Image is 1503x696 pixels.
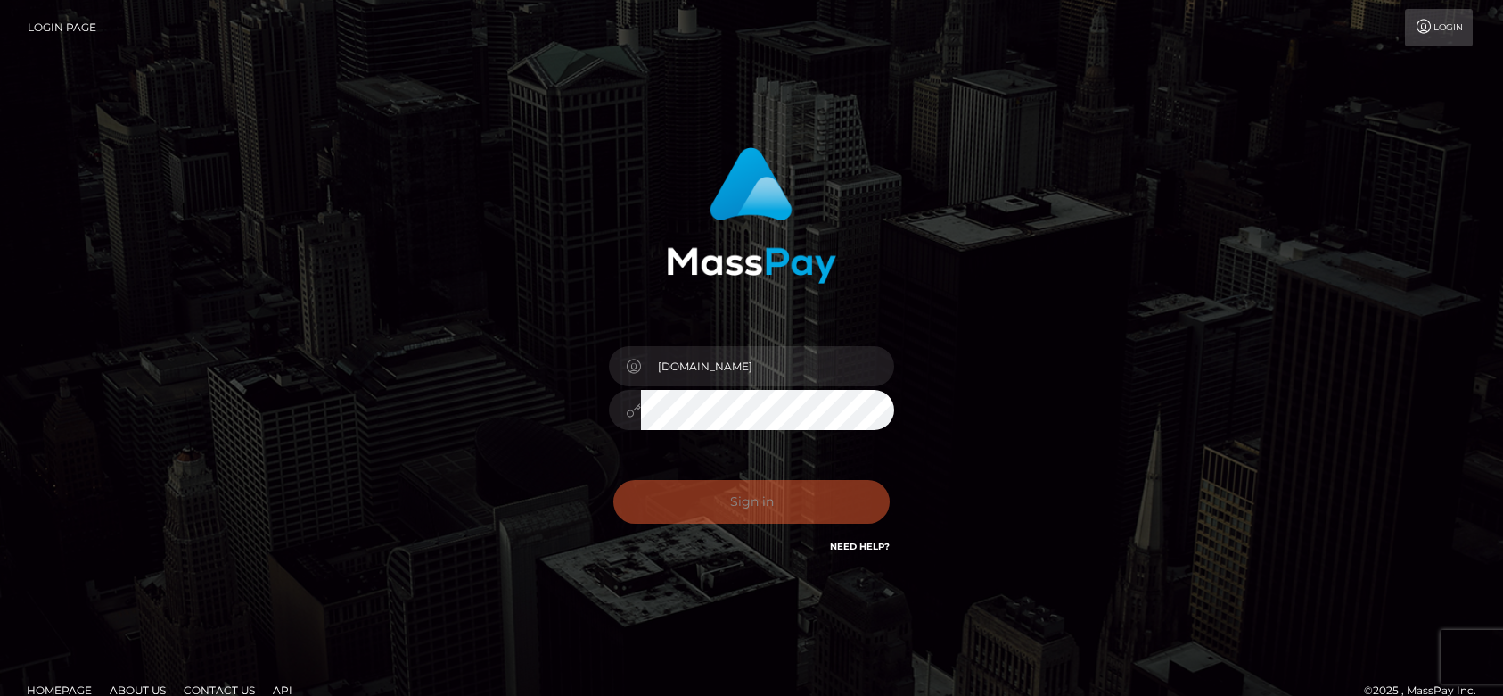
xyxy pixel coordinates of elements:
a: Need Help? [830,541,890,552]
a: Login Page [28,9,96,46]
a: Login [1405,9,1473,46]
img: MassPay Login [667,147,836,284]
input: Username... [641,346,894,386]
